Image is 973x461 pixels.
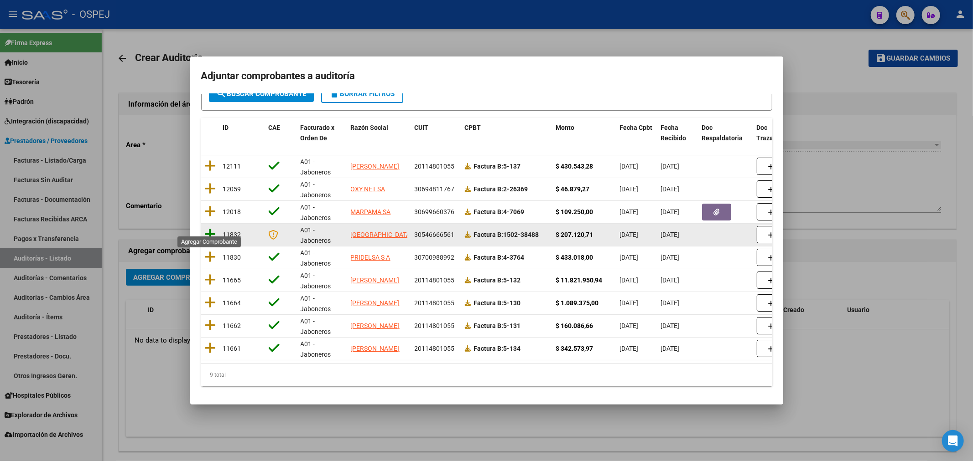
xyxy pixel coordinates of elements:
[415,163,455,170] span: 20114801055
[329,90,395,98] span: Borrar Filtros
[556,322,593,329] strong: $ 160.086,66
[219,118,265,148] datatable-header-cell: ID
[661,299,680,307] span: [DATE]
[223,345,241,352] span: 11661
[702,124,743,142] span: Doc Respaldatoria
[351,231,412,238] span: [GEOGRAPHIC_DATA]
[201,364,772,386] div: 9 total
[474,299,504,307] span: Factura B:
[620,231,639,238] span: [DATE]
[474,322,521,329] strong: 5-131
[223,254,241,261] span: 11830
[620,185,639,193] span: [DATE]
[351,345,400,352] span: [PERSON_NAME]
[223,231,241,238] span: 11832
[474,208,504,215] span: Factura B:
[415,345,455,352] span: 20114801055
[474,322,504,329] span: Factura B:
[351,185,385,193] span: OXY NET SA
[223,299,241,307] span: 11664
[301,204,331,221] span: A01 - Jaboneros
[415,231,455,238] span: 30546666561
[415,185,455,193] span: 30694811767
[556,208,593,215] strong: $ 109.250,00
[415,299,455,307] span: 20114801055
[616,118,657,148] datatable-header-cell: Fecha Cpbt
[661,163,680,170] span: [DATE]
[465,124,481,131] span: CPBT
[942,430,964,452] div: Open Intercom Messenger
[301,158,331,176] span: A01 - Jaboneros
[269,124,281,131] span: CAE
[556,345,593,352] strong: $ 342.573,97
[301,181,331,199] span: A01 - Jaboneros
[620,163,639,170] span: [DATE]
[265,118,297,148] datatable-header-cell: CAE
[474,254,525,261] strong: 4-3764
[620,277,639,284] span: [DATE]
[698,118,753,148] datatable-header-cell: Doc Respaldatoria
[661,254,680,261] span: [DATE]
[223,163,241,170] span: 12111
[661,231,680,238] span: [DATE]
[301,249,331,267] span: A01 - Jaboneros
[351,208,391,215] span: MARPAMA SA
[415,322,455,329] span: 20114801055
[620,254,639,261] span: [DATE]
[753,118,808,148] datatable-header-cell: Doc Trazabilidad
[620,208,639,215] span: [DATE]
[351,254,390,261] span: PRIDELSA S A
[474,299,521,307] strong: 5-130
[474,345,521,352] strong: 5-134
[552,118,616,148] datatable-header-cell: Monto
[351,277,400,284] span: [PERSON_NAME]
[223,124,229,131] span: ID
[209,86,314,102] button: Buscar Comprobante
[415,124,429,131] span: CUIT
[657,118,698,148] datatable-header-cell: Fecha Recibido
[351,299,400,307] span: [PERSON_NAME]
[757,124,794,142] span: Doc Trazabilidad
[474,185,528,193] strong: 2-26369
[301,295,331,312] span: A01 - Jaboneros
[411,118,461,148] datatable-header-cell: CUIT
[415,254,455,261] span: 30700988992
[661,124,687,142] span: Fecha Recibido
[351,163,400,170] span: [PERSON_NAME]
[620,124,653,131] span: Fecha Cpbt
[351,322,400,329] span: [PERSON_NAME]
[415,277,455,284] span: 20114801055
[661,277,680,284] span: [DATE]
[351,124,389,131] span: Razón Social
[620,299,639,307] span: [DATE]
[415,208,455,215] span: 30699660376
[661,208,680,215] span: [DATE]
[620,345,639,352] span: [DATE]
[347,118,411,148] datatable-header-cell: Razón Social
[301,124,335,142] span: Facturado x Orden De
[474,208,525,215] strong: 4-7069
[556,299,599,307] strong: $ 1.089.375,00
[620,322,639,329] span: [DATE]
[474,231,539,238] strong: 1502-38488
[461,118,552,148] datatable-header-cell: CPBT
[201,67,772,85] h2: Adjuntar comprobantes a auditoría
[474,185,504,193] span: Factura B:
[661,322,680,329] span: [DATE]
[474,231,504,238] span: Factura B:
[223,322,241,329] span: 11662
[223,185,241,193] span: 12059
[474,163,521,170] strong: 5-137
[301,340,331,358] span: A01 - Jaboneros
[223,277,241,284] span: 11665
[216,90,307,98] span: Buscar Comprobante
[474,277,521,284] strong: 5-132
[474,254,504,261] span: Factura B:
[556,277,603,284] strong: $ 11.821.950,94
[556,185,590,193] strong: $ 46.879,27
[297,118,347,148] datatable-header-cell: Facturado x Orden De
[556,124,575,131] span: Monto
[223,208,241,215] span: 12018
[661,345,680,352] span: [DATE]
[321,85,403,103] button: Borrar Filtros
